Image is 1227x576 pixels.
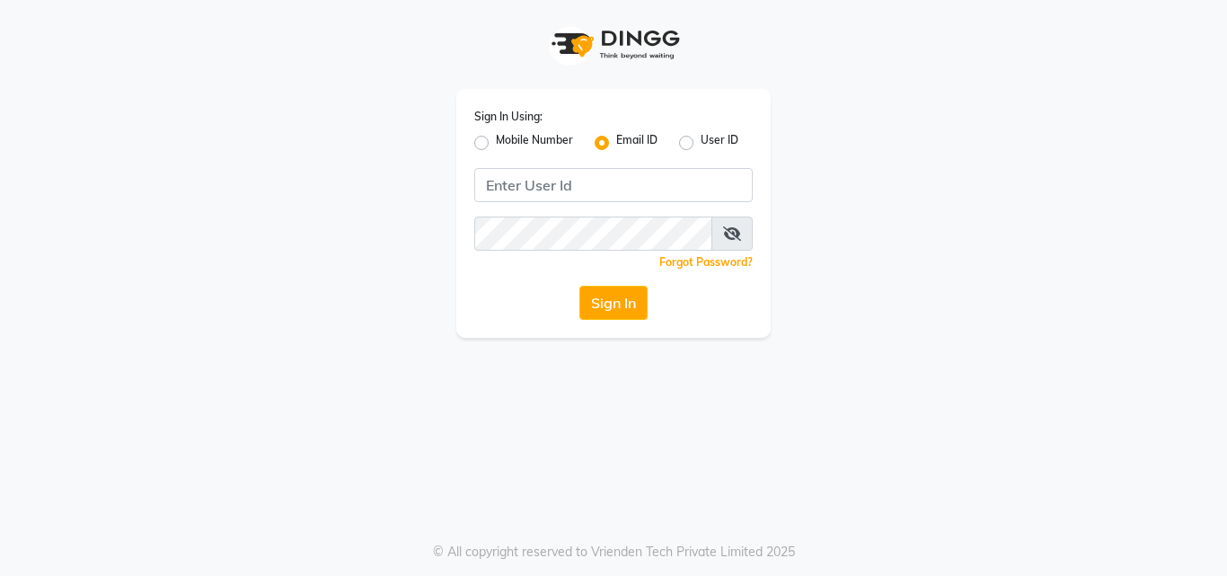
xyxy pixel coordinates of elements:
button: Sign In [579,286,648,320]
label: Mobile Number [496,132,573,154]
label: User ID [701,132,738,154]
img: logo1.svg [542,18,685,71]
input: Username [474,217,712,251]
a: Forgot Password? [659,255,753,269]
input: Username [474,168,753,202]
label: Email ID [616,132,658,154]
label: Sign In Using: [474,109,543,125]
